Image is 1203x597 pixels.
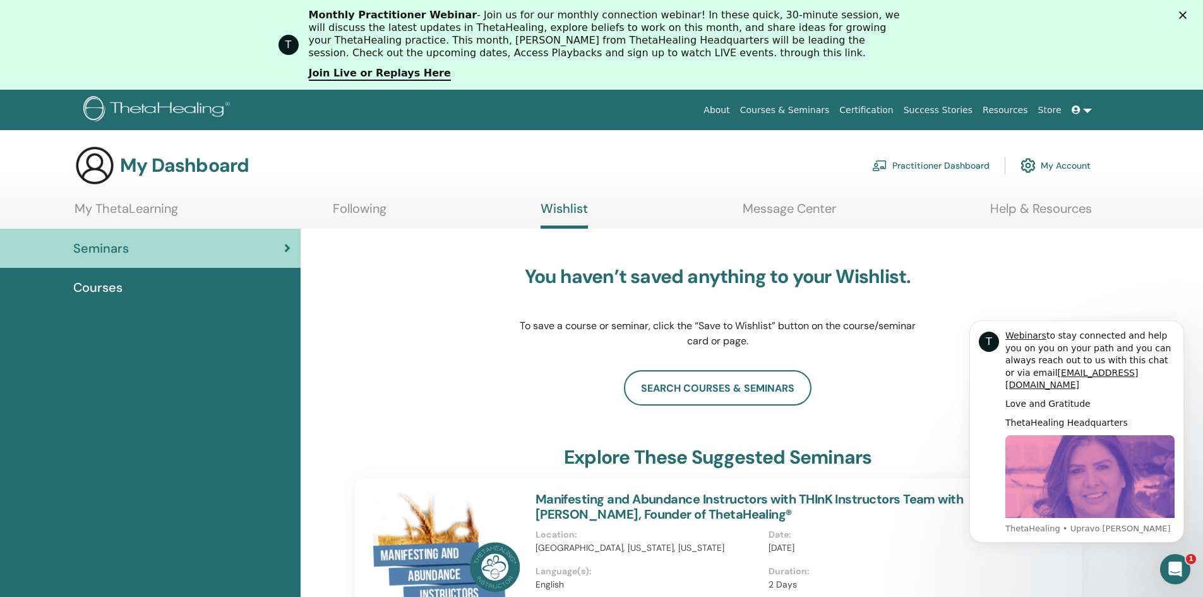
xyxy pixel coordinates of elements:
img: chalkboard-teacher.svg [872,160,887,171]
iframe: Intercom live chat [1160,554,1190,584]
a: Practitioner Dashboard [872,152,990,179]
h3: You haven’t saved anything to your Wishlist. [519,265,917,288]
p: 2 Days [769,578,994,591]
span: 1 [1186,554,1196,564]
img: generic-user-icon.jpg [75,145,115,186]
a: Courses & Seminars [735,99,835,122]
a: Manifesting and Abundance Instructors with THInK Instructors Team with [PERSON_NAME], Founder of ... [536,491,964,522]
a: Store [1033,99,1067,122]
a: Join Live or Replays Here [309,67,451,81]
p: Location : [536,528,761,541]
div: Zatvori [1179,11,1192,19]
a: Certification [834,99,898,122]
a: Help & Resources [990,201,1092,226]
span: Courses [73,278,123,297]
a: Resources [978,99,1033,122]
h3: My Dashboard [120,154,249,177]
p: [GEOGRAPHIC_DATA], [US_STATE], [US_STATE] [536,541,761,555]
a: Wishlist [541,201,588,229]
p: English [536,578,761,591]
a: Following [333,201,386,226]
div: - Join us for our monthly connection webinar! In these quick, 30-minute session, we will discuss ... [309,9,905,59]
img: logo.png [83,96,234,124]
a: Message Center [743,201,836,226]
p: [DATE] [769,541,994,555]
h3: explore these suggested seminars [564,446,871,469]
img: cog.svg [1020,155,1036,176]
b: Monthly Practitioner Webinar [309,9,477,21]
a: My ThetaLearning [75,201,178,226]
p: Duration : [769,565,994,578]
span: Seminars [73,239,129,258]
p: Language(s) : [536,565,761,578]
a: My Account [1020,152,1091,179]
a: About [698,99,734,122]
div: Profile image for ThetaHealing [278,35,299,55]
p: To save a course or seminar, click the “Save to Wishlist” button on the course/seminar card or page. [519,318,917,349]
a: search courses & seminars [624,370,811,406]
iframe: Intercom notifications poruka [950,301,1203,563]
p: Date : [769,528,994,541]
a: Success Stories [899,99,978,122]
